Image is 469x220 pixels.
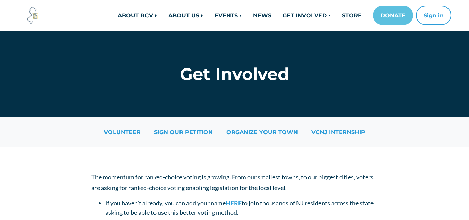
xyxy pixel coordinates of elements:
nav: Main navigation [86,6,451,25]
a: HERE [226,199,242,207]
a: GET INVOLVED [277,8,336,22]
a: ORGANIZE YOUR TOWN [220,126,304,138]
a: DONATE [373,6,413,25]
button: Sign in or sign up [416,6,451,25]
a: VOLUNTEER [98,126,147,138]
a: SIGN OUR PETITION [148,126,219,138]
span: The momentum for ranked-choice voting is growing. From our smallest towns, to our biggest cities,... [91,173,374,192]
img: Voter Choice NJ [23,6,42,25]
a: STORE [336,8,367,22]
h1: Get Involved [91,64,378,84]
a: ABOUT US [163,8,209,22]
a: ABOUT RCV [112,8,163,22]
a: VCNJ INTERNSHIP [305,126,371,138]
a: NEWS [248,8,277,22]
a: EVENTS [209,8,248,22]
span: If you haven't already, you can add your name to join thousands of NJ residents across the state ... [105,199,374,216]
